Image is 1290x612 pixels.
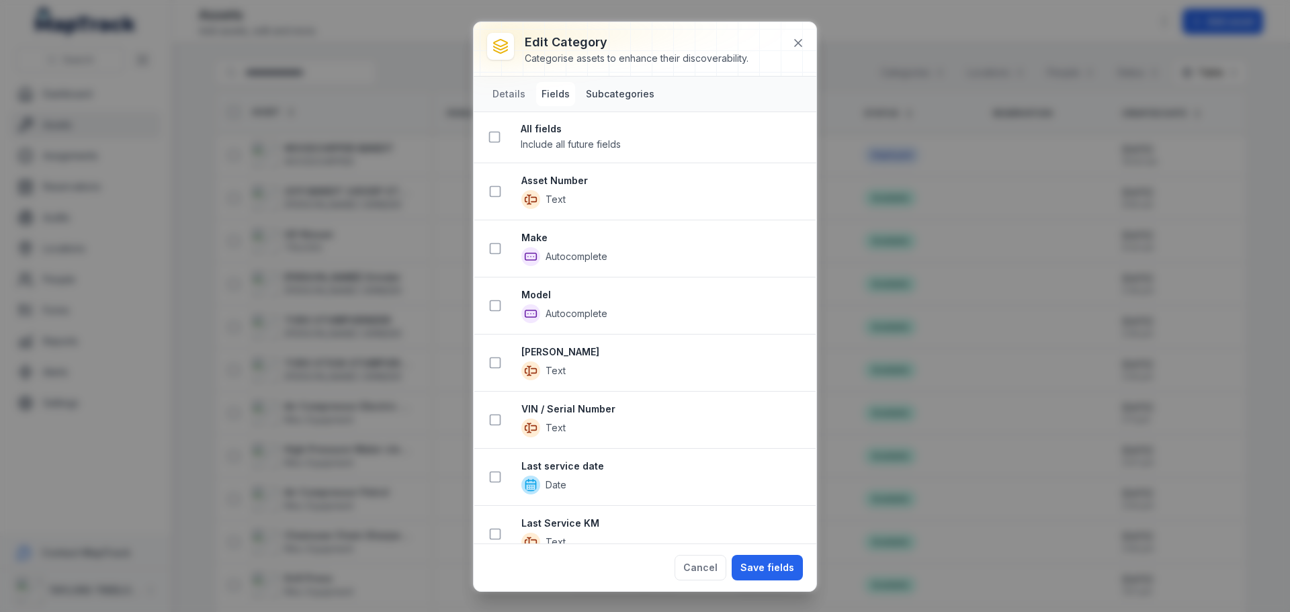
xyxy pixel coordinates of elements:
button: Save fields [732,555,803,580]
button: Cancel [675,555,726,580]
span: Include all future fields [521,138,621,150]
strong: [PERSON_NAME] [521,345,805,359]
div: Categorise assets to enhance their discoverability. [525,52,748,65]
button: Details [487,82,531,106]
strong: VIN / Serial Number [521,402,805,416]
span: Text [546,364,566,378]
span: Date [546,478,566,492]
strong: Asset Number [521,174,805,187]
strong: All fields [521,122,806,136]
strong: Last Service KM [521,517,805,530]
span: Autocomplete [546,307,607,320]
button: Subcategories [580,82,660,106]
span: Text [546,421,566,435]
span: Text [546,193,566,206]
span: Autocomplete [546,250,607,263]
strong: Make [521,231,805,245]
strong: Last service date [521,460,805,473]
h3: Edit category [525,33,748,52]
span: Text [546,535,566,549]
strong: Model [521,288,805,302]
button: Fields [536,82,575,106]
